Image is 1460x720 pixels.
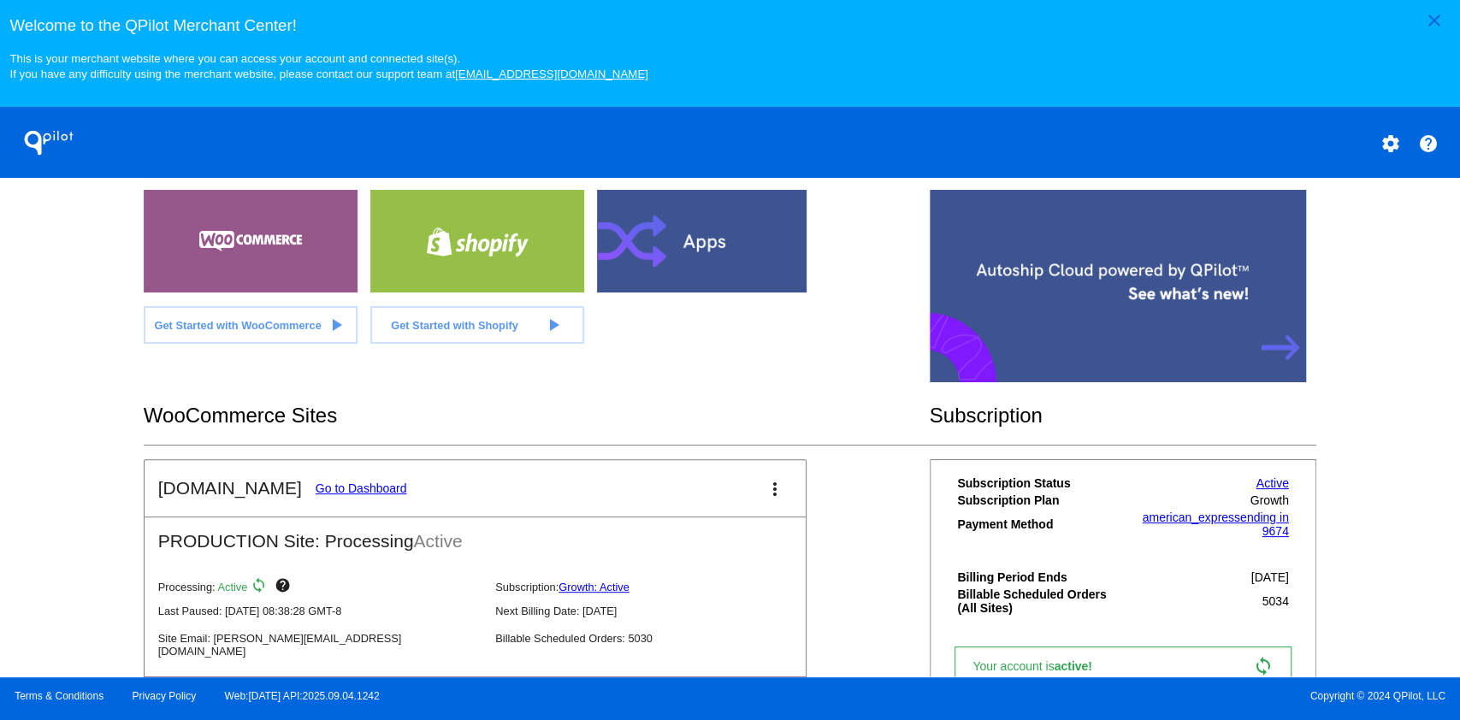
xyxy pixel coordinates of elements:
[391,319,518,332] span: Get Started with Shopify
[326,315,346,335] mat-icon: play_arrow
[956,493,1123,508] th: Subscription Plan
[495,605,819,617] p: Next Billing Date: [DATE]
[972,659,1109,673] span: Your account is
[1142,510,1239,524] span: american_express
[1424,10,1445,31] mat-icon: close
[218,581,248,593] span: Active
[9,16,1450,35] h3: Welcome to the QPilot Merchant Center!
[158,478,302,499] h2: [DOMAIN_NAME]
[956,510,1123,539] th: Payment Method
[495,632,819,645] p: Billable Scheduled Orders: 5030
[956,570,1123,585] th: Billing Period Ends
[133,690,197,702] a: Privacy Policy
[414,531,463,551] span: Active
[956,475,1123,491] th: Subscription Status
[154,319,321,332] span: Get Started with WooCommerce
[15,690,103,702] a: Terms & Conditions
[145,517,806,552] h2: PRODUCTION Site: Processing
[1251,570,1289,584] span: [DATE]
[1262,594,1288,608] span: 5034
[745,690,1445,702] span: Copyright © 2024 QPilot, LLC
[370,306,584,344] a: Get Started with Shopify
[144,404,930,428] h2: WooCommerce Sites
[158,577,482,598] p: Processing:
[455,68,648,80] a: [EMAIL_ADDRESS][DOMAIN_NAME]
[765,479,785,499] mat-icon: more_vert
[1256,476,1289,490] a: Active
[1418,133,1439,154] mat-icon: help
[9,52,647,80] small: This is your merchant website where you can access your account and connected site(s). If you hav...
[495,581,819,593] p: Subscription:
[158,605,482,617] p: Last Paused: [DATE] 08:38:28 GMT-8
[158,632,482,658] p: Site Email: [PERSON_NAME][EMAIL_ADDRESS][DOMAIN_NAME]
[559,581,630,593] a: Growth: Active
[1142,510,1288,538] a: american_expressending in 9674
[225,690,380,702] a: Web:[DATE] API:2025.09.04.1242
[1250,493,1289,507] span: Growth
[144,306,358,344] a: Get Started with WooCommerce
[274,577,294,598] mat-icon: help
[955,646,1291,686] a: Your account isactive! sync
[1253,656,1274,676] mat-icon: sync
[251,577,271,598] mat-icon: sync
[316,481,407,495] a: Go to Dashboard
[1380,133,1400,154] mat-icon: settings
[15,126,83,160] h1: QPilot
[956,587,1123,616] th: Billable Scheduled Orders (All Sites)
[542,315,563,335] mat-icon: play_arrow
[1054,659,1100,673] span: active!
[930,404,1317,428] h2: Subscription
